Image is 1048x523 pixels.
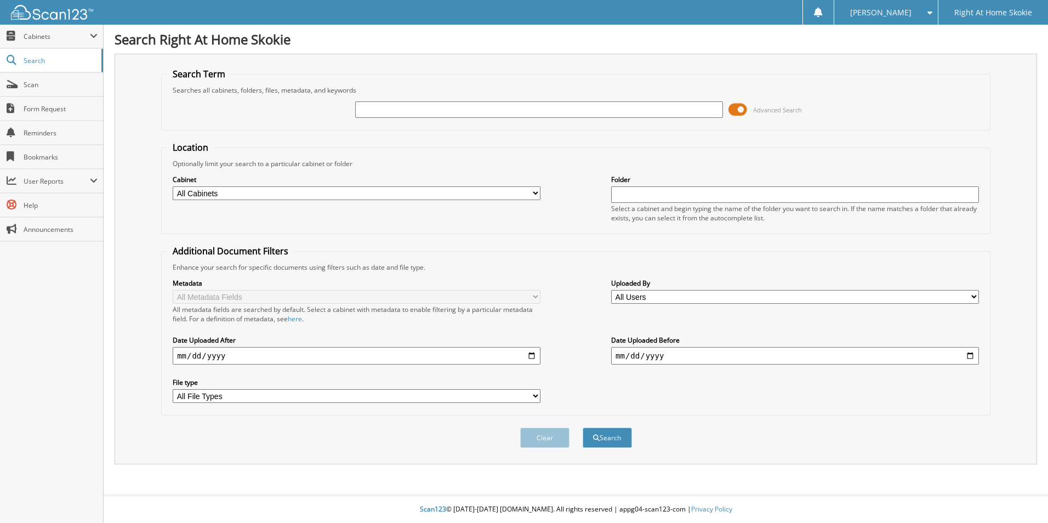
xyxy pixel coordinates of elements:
legend: Additional Document Filters [167,245,294,257]
div: Optionally limit your search to a particular cabinet or folder [167,159,984,168]
span: Cabinets [24,32,90,41]
label: Metadata [173,278,540,288]
legend: Search Term [167,68,231,80]
label: Uploaded By [611,278,979,288]
div: Select a cabinet and begin typing the name of the folder you want to search in. If the name match... [611,204,979,223]
div: Enhance your search for specific documents using filters such as date and file type. [167,263,984,272]
label: Cabinet [173,175,540,184]
span: Bookmarks [24,152,98,162]
img: scan123-logo-white.svg [11,5,93,20]
span: Scan123 [420,504,446,514]
span: Advanced Search [753,106,802,114]
label: File type [173,378,540,387]
span: Help [24,201,98,210]
label: Date Uploaded Before [611,336,979,345]
input: end [611,347,979,365]
span: Search [24,56,96,65]
label: Date Uploaded After [173,336,540,345]
legend: Location [167,141,214,154]
span: Reminders [24,128,98,138]
span: Announcements [24,225,98,234]
span: Right At Home Skokie [954,9,1032,16]
div: Searches all cabinets, folders, files, metadata, and keywords [167,86,984,95]
span: Form Request [24,104,98,113]
div: All metadata fields are searched by default. Select a cabinet with metadata to enable filtering b... [173,305,540,323]
div: © [DATE]-[DATE] [DOMAIN_NAME]. All rights reserved | appg04-scan123-com | [104,496,1048,523]
span: Scan [24,80,98,89]
button: Clear [520,428,569,448]
span: [PERSON_NAME] [850,9,912,16]
span: User Reports [24,177,90,186]
a: Privacy Policy [691,504,732,514]
a: here [288,314,302,323]
button: Search [583,428,632,448]
h1: Search Right At Home Skokie [115,30,1037,48]
input: start [173,347,540,365]
label: Folder [611,175,979,184]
